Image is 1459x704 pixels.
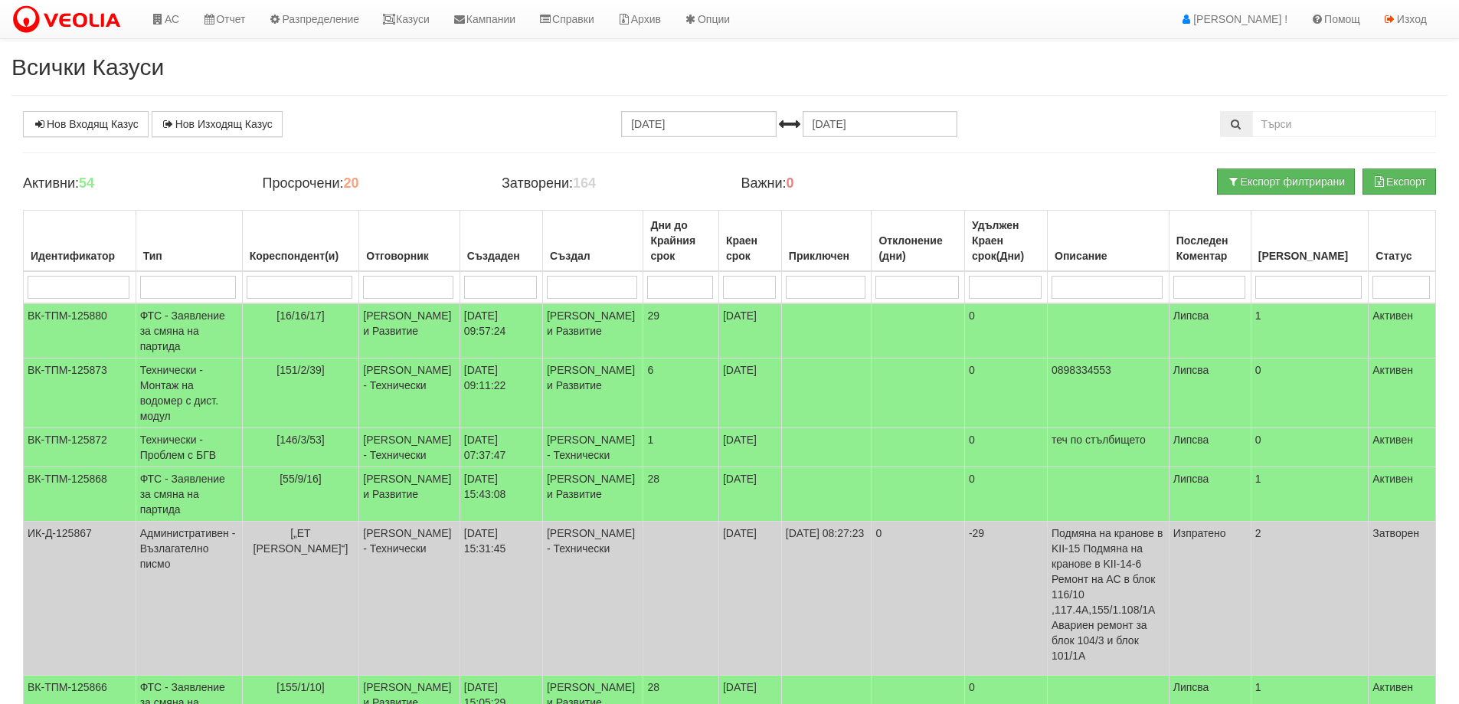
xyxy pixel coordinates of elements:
div: Идентификатор [28,245,132,267]
td: [PERSON_NAME] - Технически [542,428,643,467]
td: [PERSON_NAME] и Развитие [359,467,460,522]
td: [DATE] 15:31:45 [460,522,542,676]
th: Удължен Краен срок(Дни): No sort applied, activate to apply an ascending sort [964,211,1047,272]
span: [146/3/53] [276,434,324,446]
td: ВК-ТПМ-125868 [24,467,136,522]
span: 29 [647,309,659,322]
img: VeoliaLogo.png [11,4,128,36]
div: Кореспондент(и) [247,245,355,267]
p: 0898334553 [1052,362,1165,378]
div: Дни до Крайния срок [647,214,714,267]
td: ФТС - Заявление за смяна на партида [136,303,242,359]
th: Описание: No sort applied, activate to apply an ascending sort [1048,211,1169,272]
span: [„ЕТ [PERSON_NAME]“] [254,527,348,555]
div: Описание [1052,245,1165,267]
h4: Важни: [741,176,957,192]
td: Активен [1369,467,1436,522]
th: Брой Файлове: No sort applied, activate to apply an ascending sort [1251,211,1369,272]
td: [DATE] 15:43:08 [460,467,542,522]
td: [DATE] [718,522,781,676]
button: Експорт филтрирани [1217,169,1355,195]
td: Активен [1369,303,1436,359]
input: Търсене по Идентификатор, Бл/Вх/Ап, Тип, Описание, Моб. Номер, Имейл, Файл, Коментар, [1252,111,1436,137]
div: [PERSON_NAME] [1255,245,1365,267]
td: 0 [964,467,1047,522]
span: [151/2/39] [276,364,324,376]
div: Статус [1372,245,1431,267]
td: 0 [964,359,1047,428]
td: [DATE] [718,303,781,359]
td: 0 [872,522,964,676]
td: Технически - Проблем с БГВ [136,428,242,467]
b: 20 [343,175,358,191]
td: [DATE] 09:57:24 [460,303,542,359]
p: теч по стълбището [1052,432,1165,447]
p: Подмяна на кранове в KII-15 Подмяна на кранове в KII-14-6 Ремонт на АС в блок 116/10 ,117.4А,155/... [1052,526,1165,663]
b: 54 [79,175,94,191]
th: Статус: No sort applied, activate to apply an ascending sort [1369,211,1436,272]
div: Последен Коментар [1173,230,1247,267]
button: Експорт [1362,169,1436,195]
td: 1 [1251,467,1369,522]
td: [PERSON_NAME] и Развитие [542,467,643,522]
td: 1 [1251,303,1369,359]
h4: Затворени: [502,176,718,192]
td: 0 [1251,359,1369,428]
span: 28 [647,681,659,693]
td: [DATE] 08:27:23 [781,522,872,676]
td: 0 [1251,428,1369,467]
td: 2 [1251,522,1369,676]
td: [PERSON_NAME] - Технически [359,428,460,467]
div: Създаден [464,245,538,267]
td: Активен [1369,359,1436,428]
th: Краен срок: No sort applied, activate to apply an ascending sort [718,211,781,272]
span: Липсва [1173,473,1209,485]
td: [PERSON_NAME] и Развитие [542,303,643,359]
td: [PERSON_NAME] - Технически [542,522,643,676]
div: Удължен Краен срок(Дни) [969,214,1043,267]
span: [16/16/17] [276,309,324,322]
td: 0 [964,428,1047,467]
div: Отклонение (дни) [875,230,960,267]
td: [PERSON_NAME] - Технически [359,359,460,428]
td: [PERSON_NAME] - Технически [359,522,460,676]
td: Затворен [1369,522,1436,676]
td: [DATE] [718,467,781,522]
span: Липсва [1173,434,1209,446]
span: Липсва [1173,309,1209,322]
td: [DATE] [718,359,781,428]
span: 28 [647,473,659,485]
h4: Просрочени: [262,176,478,192]
span: Липсва [1173,681,1209,693]
th: Идентификатор: No sort applied, activate to apply an ascending sort [24,211,136,272]
td: 0 [964,303,1047,359]
h2: Всички Казуси [11,54,1448,80]
th: Създаден: No sort applied, activate to apply an ascending sort [460,211,542,272]
th: Отклонение (дни): No sort applied, activate to apply an ascending sort [872,211,964,272]
div: Отговорник [363,245,456,267]
th: Отговорник: No sort applied, activate to apply an ascending sort [359,211,460,272]
b: 0 [787,175,794,191]
a: Нов Входящ Казус [23,111,149,137]
td: [DATE] 09:11:22 [460,359,542,428]
h4: Активни: [23,176,239,192]
div: Създал [547,245,640,267]
td: [PERSON_NAME] и Развитие [359,303,460,359]
th: Дни до Крайния срок: No sort applied, activate to apply an ascending sort [643,211,718,272]
span: [55/9/16] [280,473,322,485]
td: [PERSON_NAME] и Развитие [542,359,643,428]
span: 6 [647,364,653,376]
td: Технически - Монтаж на водомер с дист. модул [136,359,242,428]
td: ВК-ТПМ-125872 [24,428,136,467]
span: [155/1/10] [276,681,324,693]
td: ФТС - Заявление за смяна на партида [136,467,242,522]
td: [DATE] 07:37:47 [460,428,542,467]
div: Краен срок [723,230,777,267]
th: Последен Коментар: No sort applied, activate to apply an ascending sort [1169,211,1251,272]
td: ВК-ТПМ-125873 [24,359,136,428]
td: [DATE] [718,428,781,467]
th: Приключен: No sort applied, activate to apply an ascending sort [781,211,872,272]
div: Тип [140,245,238,267]
th: Създал: No sort applied, activate to apply an ascending sort [542,211,643,272]
td: Административен - Възлагателно писмо [136,522,242,676]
